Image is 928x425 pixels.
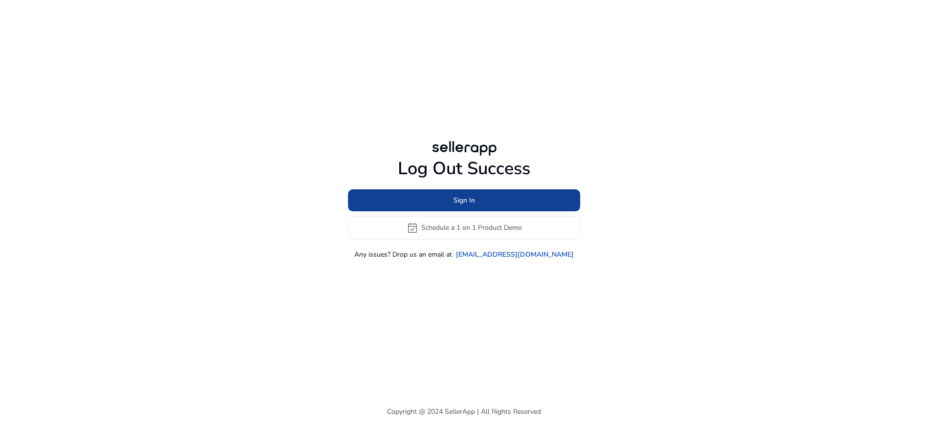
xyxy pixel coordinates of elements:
[348,158,580,179] h1: Log Out Success
[453,195,475,205] span: Sign In
[456,249,574,260] a: [EMAIL_ADDRESS][DOMAIN_NAME]
[407,222,418,234] span: event_available
[354,249,452,260] p: Any issues? Drop us an email at
[348,189,580,211] button: Sign In
[348,216,580,240] button: event_availableSchedule a 1 on 1 Product Demo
